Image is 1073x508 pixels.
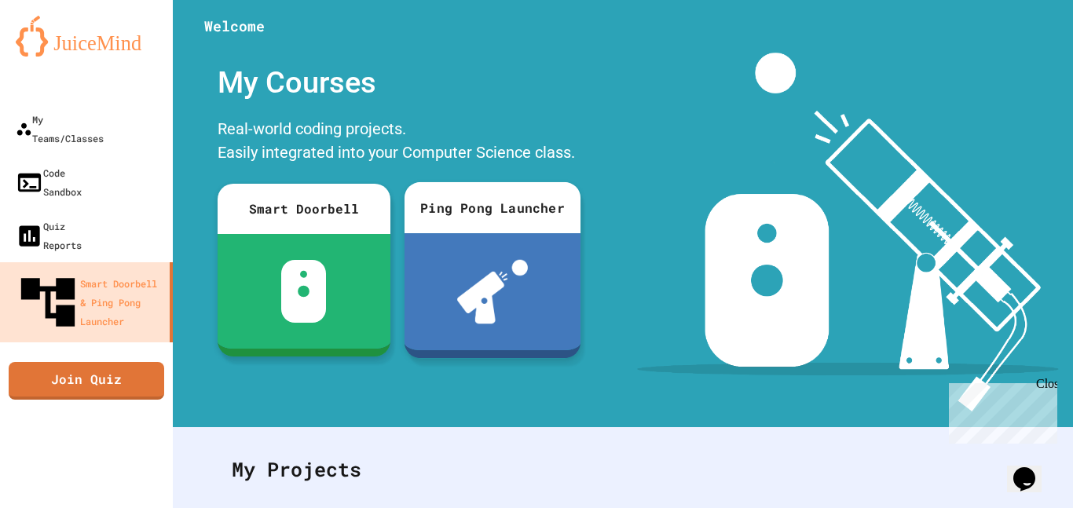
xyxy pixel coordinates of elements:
img: sdb-white.svg [281,260,326,323]
iframe: chat widget [943,377,1057,444]
div: Smart Doorbell & Ping Pong Launcher [16,270,163,334]
div: My Projects [216,439,1030,500]
img: banner-image-my-projects.png [637,53,1058,411]
div: Code Sandbox [16,163,82,201]
div: My Courses [210,53,587,113]
div: My Teams/Classes [16,110,104,148]
div: Chat with us now!Close [6,6,108,100]
iframe: chat widget [1007,445,1057,492]
img: ppl-with-ball.png [456,260,527,324]
div: Smart Doorbell [218,184,390,234]
div: Real-world coding projects. Easily integrated into your Computer Science class. [210,113,587,172]
a: Join Quiz [9,362,164,400]
img: logo-orange.svg [16,16,157,57]
div: Ping Pong Launcher [404,182,580,233]
div: Quiz Reports [16,217,82,254]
